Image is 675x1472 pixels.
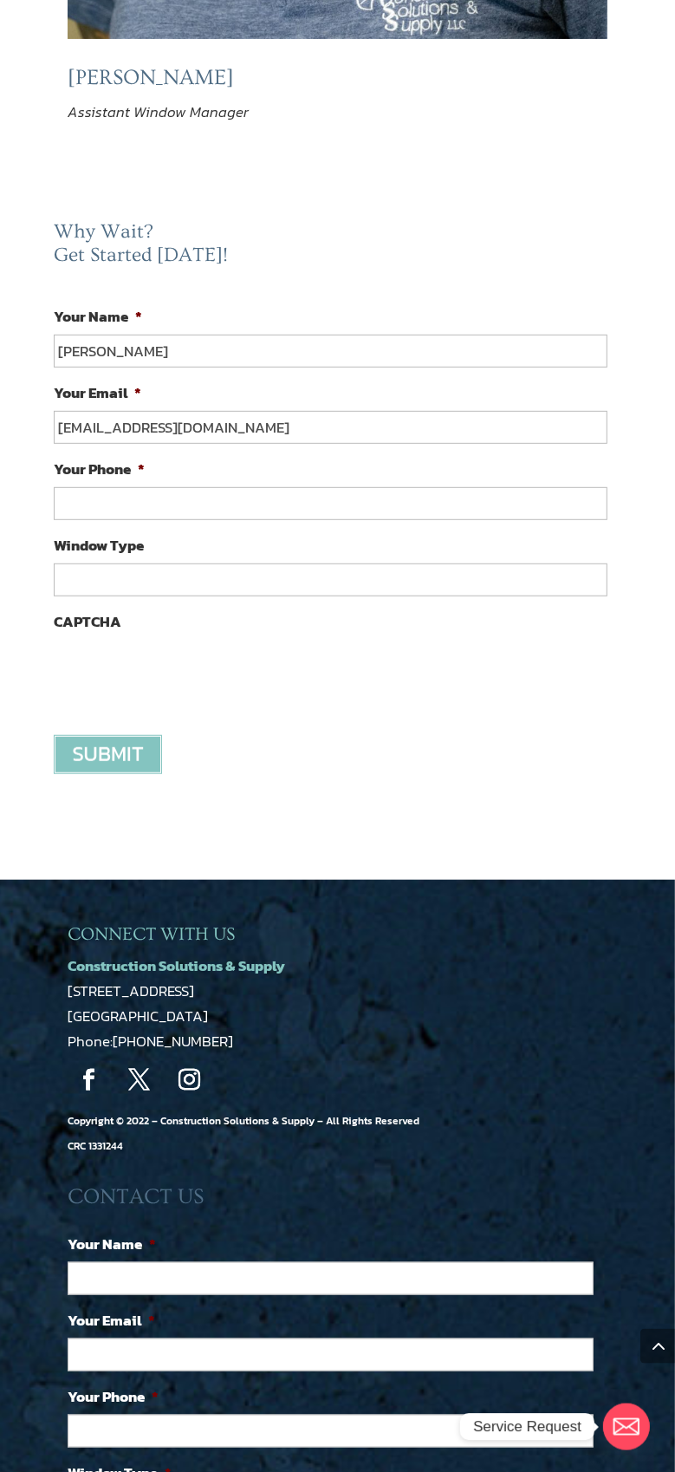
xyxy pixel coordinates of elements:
[54,459,145,479] label: Your Phone
[54,640,317,707] iframe: reCAPTCHA
[68,1387,159,1406] label: Your Phone
[68,980,194,1002] span: [STREET_ADDRESS]
[68,1058,111,1102] a: Follow on Facebook
[603,1404,650,1450] a: Email
[54,383,141,402] label: Your Email
[68,924,235,944] span: CONNECT WITH US
[68,954,285,977] a: Construction Solutions & Supply
[113,1030,233,1052] a: [PHONE_NUMBER]
[54,612,121,631] label: CAPTCHA
[68,1184,607,1219] h3: CONTACT US
[54,536,144,555] label: Window Type
[54,307,142,326] label: Your Name
[68,1113,419,1154] span: Copyright © 2022 – Construction Solutions & Supply – All Rights Reserved
[54,220,620,277] h2: Why Wait? Get Started [DATE]!
[68,101,249,123] em: Assistant Window Manager
[118,1058,161,1102] a: Follow on X
[68,1234,156,1254] label: Your Name
[68,1005,208,1027] span: [GEOGRAPHIC_DATA]
[68,65,607,100] h3: [PERSON_NAME]
[168,1058,211,1102] a: Follow on Instagram
[54,735,162,774] input: Submit
[68,1311,155,1330] label: Your Email
[68,1138,123,1154] span: CRC 1331244
[68,1030,233,1052] span: Phone:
